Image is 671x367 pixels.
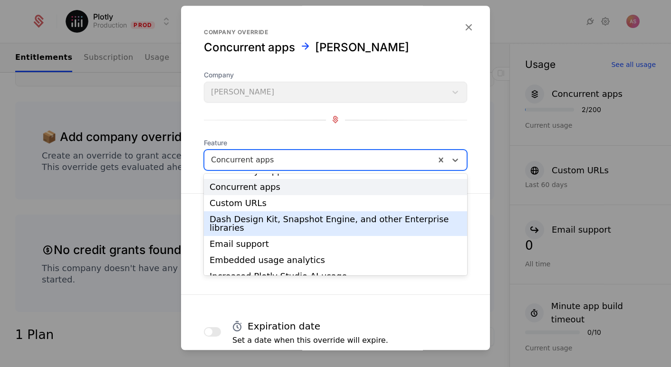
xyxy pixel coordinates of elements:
[204,28,467,36] div: Company override
[210,240,461,248] div: Email support
[248,320,320,333] h4: Expiration date
[232,335,388,346] p: Set a date when this override will expire.
[210,167,461,175] div: Community support
[210,256,461,264] div: Embedded usage analytics
[210,199,461,207] div: Custom URLs
[315,40,409,55] div: Adam Schroeder
[204,40,295,55] div: Concurrent apps
[204,70,467,80] span: Company
[210,272,461,281] div: Increased Plotly Studio AI usage
[210,215,461,232] div: Dash Design Kit, Snapshot Engine, and other Enterprise libraries
[204,138,467,148] span: Feature
[210,183,461,191] div: Concurrent apps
